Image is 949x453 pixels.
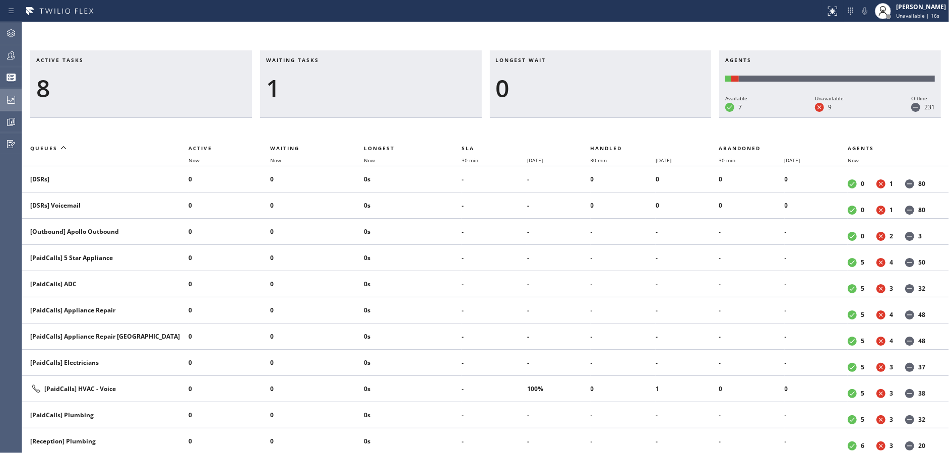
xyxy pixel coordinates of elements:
[527,224,590,240] li: -
[30,358,180,367] div: [PaidCalls] Electricians
[918,441,925,450] dd: 20
[270,433,364,449] li: 0
[527,157,543,164] span: [DATE]
[591,355,656,371] li: -
[364,355,462,371] li: 0s
[188,276,270,292] li: 0
[462,145,474,152] span: SLA
[270,276,364,292] li: 0
[785,407,848,423] li: -
[890,258,893,267] dd: 4
[848,284,857,293] dt: Available
[527,407,590,423] li: -
[876,310,885,319] dt: Unavailable
[785,302,848,318] li: -
[848,441,857,450] dt: Available
[527,171,590,187] li: -
[719,224,785,240] li: -
[364,329,462,345] li: 0s
[861,206,864,214] dd: 0
[848,206,857,215] dt: Available
[527,250,590,266] li: -
[188,157,200,164] span: Now
[719,355,785,371] li: -
[462,329,527,345] li: -
[785,276,848,292] li: -
[527,381,590,397] li: 100%
[861,441,864,450] dd: 6
[462,157,478,164] span: 30 min
[890,310,893,319] dd: 4
[30,145,57,152] span: Queues
[848,258,857,267] dt: Available
[270,250,364,266] li: 0
[591,407,656,423] li: -
[719,276,785,292] li: -
[848,179,857,188] dt: Available
[36,56,84,63] span: Active tasks
[896,12,939,19] span: Unavailable | 16s
[188,145,212,152] span: Active
[364,157,375,164] span: Now
[905,415,914,424] dt: Offline
[719,171,785,187] li: 0
[719,381,785,397] li: 0
[876,389,885,398] dt: Unavailable
[270,171,364,187] li: 0
[848,310,857,319] dt: Available
[719,433,785,449] li: -
[890,206,893,214] dd: 1
[591,329,656,345] li: -
[462,407,527,423] li: -
[462,198,527,214] li: -
[656,302,719,318] li: -
[270,198,364,214] li: 0
[270,157,281,164] span: Now
[591,224,656,240] li: -
[591,381,656,397] li: 0
[266,74,476,103] div: 1
[876,337,885,346] dt: Unavailable
[188,433,270,449] li: 0
[270,224,364,240] li: 0
[785,329,848,345] li: -
[876,258,885,267] dt: Unavailable
[848,415,857,424] dt: Available
[30,411,180,419] div: [PaidCalls] Plumbing
[591,276,656,292] li: -
[527,355,590,371] li: -
[848,157,859,164] span: Now
[527,433,590,449] li: -
[591,171,656,187] li: 0
[905,337,914,346] dt: Offline
[364,302,462,318] li: 0s
[364,250,462,266] li: 0s
[656,381,719,397] li: 1
[861,337,864,345] dd: 5
[30,332,180,341] div: [PaidCalls] Appliance Repair [GEOGRAPHIC_DATA]
[905,441,914,450] dt: Offline
[739,76,935,82] div: Offline: 231
[905,206,914,215] dt: Offline
[270,145,299,152] span: Waiting
[719,407,785,423] li: -
[861,258,864,267] dd: 5
[911,94,935,103] div: Offline
[861,389,864,398] dd: 5
[848,389,857,398] dt: Available
[905,363,914,372] dt: Offline
[462,224,527,240] li: -
[30,227,180,236] div: [Outbound] Apollo Outbound
[861,179,864,188] dd: 0
[270,381,364,397] li: 0
[656,329,719,345] li: -
[188,250,270,266] li: 0
[719,157,736,164] span: 30 min
[890,284,893,293] dd: 3
[890,415,893,424] dd: 3
[364,171,462,187] li: 0s
[890,441,893,450] dd: 3
[188,355,270,371] li: 0
[591,250,656,266] li: -
[719,302,785,318] li: -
